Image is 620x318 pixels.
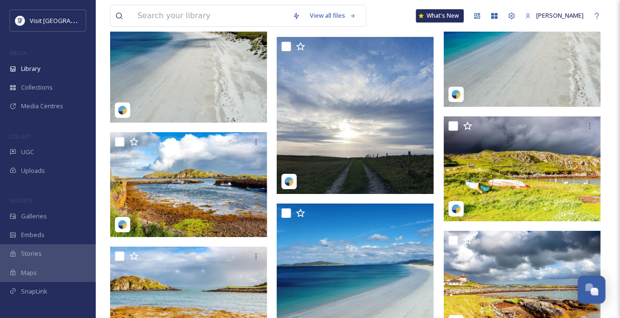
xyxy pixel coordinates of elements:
a: What's New [416,9,464,23]
span: WIDGETS [10,197,32,204]
span: Galleries [21,212,47,221]
span: [PERSON_NAME] [536,11,584,20]
img: Untitled%20design%20%2897%29.png [15,16,25,25]
img: carl_grayphotos-18021567734743015.jpg [444,116,601,221]
span: MEDIA [10,49,26,57]
span: Collections [21,83,53,92]
img: carl_grayphotos-17964851354950335.jpg [110,132,267,237]
input: Search your library [133,5,288,26]
span: COLLECT [10,133,30,140]
span: Visit [GEOGRAPHIC_DATA] [30,16,104,25]
img: snapsea-logo.png [451,204,461,214]
img: snapsea-logo.png [118,105,127,115]
span: Embeds [21,230,45,239]
img: snapsea-logo.png [284,177,294,186]
span: UGC [21,148,34,157]
span: Media Centres [21,102,63,111]
a: View all files [305,6,361,25]
button: Open Chat [578,276,606,304]
span: Stories [21,249,42,258]
img: snapsea-logo.png [118,220,127,229]
img: elgeeko1506-1755528236748.jpg [277,37,434,194]
span: SnapLink [21,287,47,296]
a: [PERSON_NAME] [520,6,588,25]
span: Library [21,64,40,73]
span: Uploads [21,166,45,175]
span: Maps [21,268,37,277]
img: snapsea-logo.png [451,90,461,99]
